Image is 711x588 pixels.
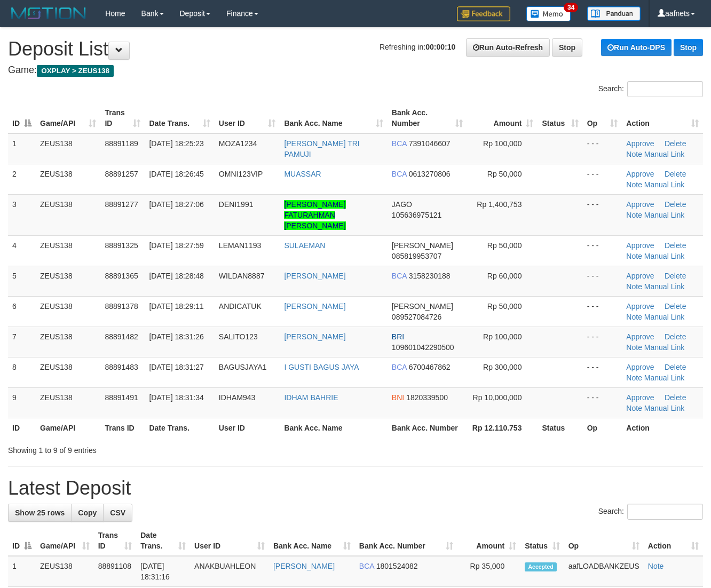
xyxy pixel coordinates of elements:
[36,266,100,296] td: ZEUS138
[284,272,345,280] a: [PERSON_NAME]
[8,387,36,418] td: 9
[36,133,100,164] td: ZEUS138
[219,272,265,280] span: WILDAN8887
[8,103,36,133] th: ID: activate to sort column descending
[406,393,448,402] span: Copy 1820339500 to clipboard
[626,332,654,341] a: Approve
[94,526,137,556] th: Trans ID: activate to sort column ascending
[284,241,325,250] a: SULAEMAN
[100,418,145,438] th: Trans ID
[8,5,89,21] img: MOTION_logo.png
[587,6,641,21] img: panduan.png
[136,556,190,587] td: [DATE] 18:31:16
[644,150,685,158] a: Manual Link
[392,332,404,341] span: BRI
[665,170,686,178] a: Delete
[526,6,571,21] img: Button%20Memo.svg
[149,363,203,371] span: [DATE] 18:31:27
[219,241,261,250] span: LEMAN1193
[644,313,685,321] a: Manual Link
[105,139,138,148] span: 88891189
[525,562,557,571] span: Accepted
[520,526,564,556] th: Status: activate to sort column ascending
[409,272,451,280] span: Copy 3158230188 to clipboard
[219,139,257,148] span: MOZA1234
[644,343,685,352] a: Manual Link
[409,139,451,148] span: Copy 7391046607 to clipboard
[392,200,412,209] span: JAGO
[626,374,642,382] a: Note
[626,313,642,321] a: Note
[665,272,686,280] a: Delete
[392,272,407,280] span: BCA
[149,332,203,341] span: [DATE] 18:31:26
[564,3,578,12] span: 34
[552,38,582,57] a: Stop
[273,562,335,570] a: [PERSON_NAME]
[149,139,203,148] span: [DATE] 18:25:23
[583,164,622,194] td: - - -
[583,133,622,164] td: - - -
[8,357,36,387] td: 8
[583,327,622,357] td: - - -
[149,200,203,209] span: [DATE] 18:27:06
[644,404,685,412] a: Manual Link
[36,103,100,133] th: Game/API: activate to sort column ascending
[8,478,703,499] h1: Latest Deposit
[219,302,262,311] span: ANDICATUK
[269,526,355,556] th: Bank Acc. Name: activate to sort column ascending
[284,170,321,178] a: MUASSAR
[626,211,642,219] a: Note
[564,556,644,587] td: aafLOADBANKZEUS
[583,266,622,296] td: - - -
[105,363,138,371] span: 88891483
[8,504,72,522] a: Show 25 rows
[8,296,36,327] td: 6
[665,393,686,402] a: Delete
[8,65,703,76] h4: Game:
[601,39,671,56] a: Run Auto-DPS
[219,200,254,209] span: DENI1991
[409,363,451,371] span: Copy 6700467862 to clipboard
[392,343,454,352] span: Copy 109601042290500 to clipboard
[284,363,359,371] a: I GUSTI BAGUS JAYA
[36,327,100,357] td: ZEUS138
[8,38,703,60] h1: Deposit List
[110,508,125,517] span: CSV
[190,556,269,587] td: ANAKBUAHLEON
[487,170,522,178] span: Rp 50,000
[538,418,582,438] th: Status
[36,164,100,194] td: ZEUS138
[644,282,685,291] a: Manual Link
[583,103,622,133] th: Op: activate to sort column ascending
[376,562,418,570] span: Copy 1801524082 to clipboard
[78,508,97,517] span: Copy
[626,252,642,260] a: Note
[280,103,387,133] th: Bank Acc. Name: activate to sort column ascending
[665,363,686,371] a: Delete
[644,211,685,219] a: Manual Link
[8,441,288,456] div: Showing 1 to 9 of 9 entries
[665,139,686,148] a: Delete
[467,103,538,133] th: Amount: activate to sort column ascending
[8,164,36,194] td: 2
[627,504,703,520] input: Search:
[359,562,374,570] span: BCA
[598,81,703,97] label: Search:
[665,241,686,250] a: Delete
[583,235,622,266] td: - - -
[145,418,214,438] th: Date Trans.
[219,363,267,371] span: BAGUSJAYA1
[105,302,138,311] span: 88891378
[36,357,100,387] td: ZEUS138
[457,526,521,556] th: Amount: activate to sort column ascending
[8,194,36,235] td: 3
[392,302,453,311] span: [PERSON_NAME]
[644,180,685,189] a: Manual Link
[36,194,100,235] td: ZEUS138
[215,418,280,438] th: User ID
[284,332,345,341] a: [PERSON_NAME]
[215,103,280,133] th: User ID: activate to sort column ascending
[626,302,654,311] a: Approve
[103,504,132,522] a: CSV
